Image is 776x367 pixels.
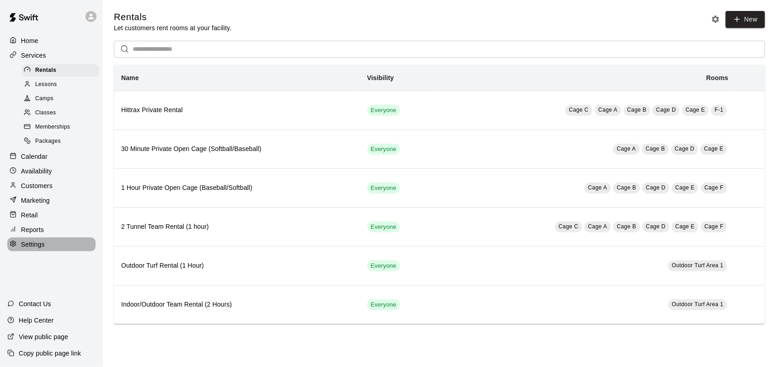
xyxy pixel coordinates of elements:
[114,65,765,324] table: simple table
[367,262,400,270] span: Everyone
[588,223,607,230] span: Cage A
[367,145,400,154] span: Everyone
[21,210,38,220] p: Retail
[7,179,96,193] a: Customers
[22,78,99,91] div: Lessons
[7,223,96,237] a: Reports
[7,237,96,251] a: Settings
[121,144,353,154] h6: 30 Minute Private Open Cage (Softball/Baseball)
[367,223,400,232] span: Everyone
[367,301,400,309] span: Everyone
[569,107,589,113] span: Cage C
[22,135,103,149] a: Packages
[599,107,618,113] span: Cage A
[617,146,636,152] span: Cage A
[19,332,68,341] p: View public page
[715,107,723,113] span: F-1
[726,11,765,28] a: New
[367,183,400,194] div: This service is visible to all of your customers
[35,66,56,75] span: Rentals
[35,137,61,146] span: Packages
[21,240,45,249] p: Settings
[588,184,607,191] span: Cage A
[22,107,99,119] div: Classes
[646,146,665,152] span: Cage B
[367,221,400,232] div: This service is visible to all of your customers
[121,300,353,310] h6: Indoor/Outdoor Team Rental (2 Hours)
[22,121,99,134] div: Memberships
[21,181,53,190] p: Customers
[22,92,103,106] a: Camps
[7,164,96,178] a: Availability
[706,74,728,81] b: Rooms
[367,106,400,115] span: Everyone
[21,196,50,205] p: Marketing
[121,74,139,81] b: Name
[21,152,48,161] p: Calendar
[709,12,722,26] button: Rental settings
[672,262,723,269] span: Outdoor Turf Area 1
[22,106,103,120] a: Classes
[114,23,231,32] p: Let customers rent rooms at your facility.
[19,349,81,358] p: Copy public page link
[367,105,400,116] div: This service is visible to all of your customers
[559,223,578,230] span: Cage C
[121,261,353,271] h6: Outdoor Turf Rental (1 Hour)
[22,135,99,148] div: Packages
[121,222,353,232] h6: 2 Tunnel Team Rental (1 hour)
[121,183,353,193] h6: 1 Hour Private Open Cage (Baseball/Softball)
[114,11,231,23] h5: Rentals
[705,223,724,230] span: Cage F
[627,107,647,113] span: Cage B
[21,225,44,234] p: Reports
[367,260,400,271] div: This service is visible to all of your customers
[7,150,96,163] a: Calendar
[367,74,394,81] b: Visibility
[7,49,96,62] a: Services
[121,105,353,115] h6: Hittrax Private Rental
[21,51,46,60] p: Services
[646,223,666,230] span: Cage D
[367,184,400,193] span: Everyone
[19,316,54,325] p: Help Center
[22,77,103,92] a: Lessons
[35,94,54,103] span: Camps
[675,184,695,191] span: Cage E
[21,36,38,45] p: Home
[672,301,723,308] span: Outdoor Turf Area 1
[19,299,51,308] p: Contact Us
[617,223,636,230] span: Cage B
[22,92,99,105] div: Camps
[705,184,724,191] span: Cage F
[704,146,723,152] span: Cage E
[656,107,676,113] span: Cage D
[675,146,695,152] span: Cage D
[367,299,400,310] div: This service is visible to all of your customers
[675,223,695,230] span: Cage E
[7,208,96,222] a: Retail
[7,34,96,48] a: Home
[22,64,99,77] div: Rentals
[35,123,70,132] span: Memberships
[686,107,705,113] span: Cage E
[22,63,103,77] a: Rentals
[21,167,52,176] p: Availability
[22,120,103,135] a: Memberships
[617,184,636,191] span: Cage B
[646,184,666,191] span: Cage D
[35,108,56,118] span: Classes
[367,144,400,155] div: This service is visible to all of your customers
[35,80,57,89] span: Lessons
[7,194,96,207] a: Marketing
